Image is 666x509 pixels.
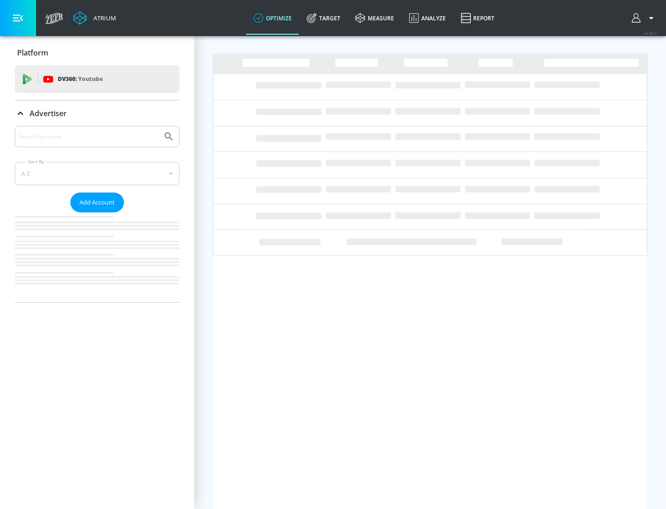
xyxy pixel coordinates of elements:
p: Youtube [78,74,103,84]
p: Advertiser [30,108,67,118]
a: Analyze [401,1,453,35]
div: A-Z [15,162,179,185]
a: optimize [246,1,299,35]
button: Add Account [70,192,124,212]
span: Add Account [80,197,115,208]
div: Advertiser [15,100,179,126]
a: Atrium [73,11,116,25]
div: Platform [15,40,179,66]
a: Target [299,1,348,35]
input: Search by name [18,130,159,143]
span: v 4.28.0 [644,31,657,36]
div: Atrium [90,14,116,22]
nav: list of Advertiser [15,212,179,302]
div: Advertiser [15,126,179,302]
a: Report [453,1,502,35]
p: Platform [17,48,48,58]
div: DV360: Youtube [15,65,179,93]
a: measure [348,1,401,35]
label: Sort By [26,159,46,165]
p: DV360: [58,74,103,84]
